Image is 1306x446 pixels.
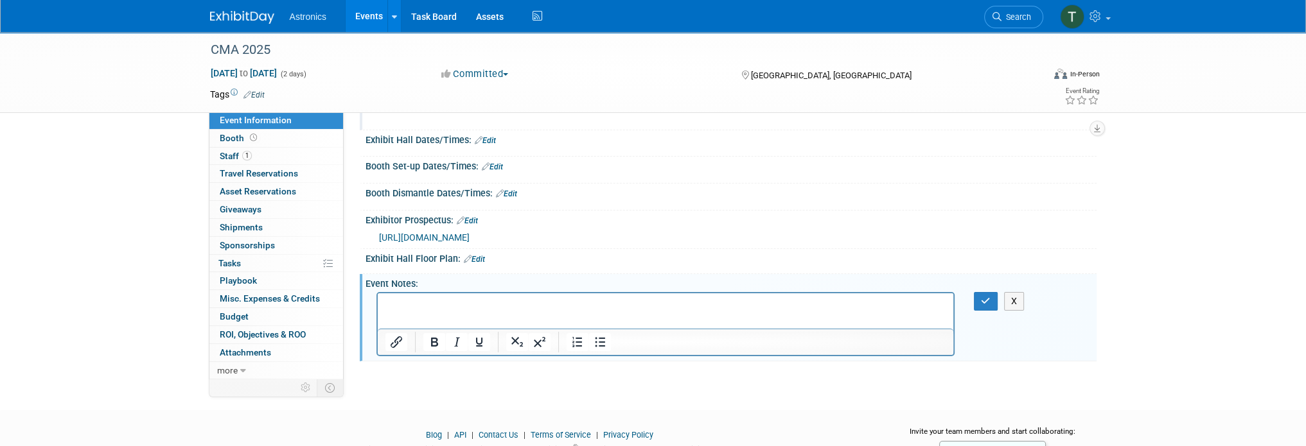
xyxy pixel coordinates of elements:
[1060,4,1084,29] img: Tiffany Branin
[378,293,954,329] iframe: Rich Text Area
[520,430,529,440] span: |
[317,379,343,396] td: Toggle Event Tabs
[218,258,241,268] span: Tasks
[475,136,496,145] a: Edit
[220,275,257,286] span: Playbook
[220,347,271,357] span: Attachments
[1054,69,1067,79] img: Format-Inperson.png
[220,293,320,304] span: Misc. Expenses & Credits
[589,333,611,351] button: Bullet list
[206,39,1024,62] div: CMA 2025
[464,255,485,264] a: Edit
[423,333,445,351] button: Bold
[751,71,912,80] span: [GEOGRAPHIC_DATA], [GEOGRAPHIC_DATA]
[220,151,252,161] span: Staff
[220,186,296,196] span: Asset Reservations
[209,130,343,147] a: Booth
[220,240,275,250] span: Sponsorships
[209,255,343,272] a: Tasks
[220,115,292,125] span: Event Information
[984,6,1043,28] a: Search
[366,210,1097,227] div: Exhibitor Prospectus:
[290,12,327,22] span: Astronics
[243,90,265,99] a: Edit
[1002,12,1031,22] span: Search
[209,272,343,289] a: Playbook
[967,67,1100,86] div: Event Format
[366,184,1097,200] div: Booth Dismantle Dates/Times:
[1064,88,1099,94] div: Event Rating
[379,232,470,243] a: [URL][DOMAIN_NAME]
[210,67,278,79] span: [DATE] [DATE]
[531,430,591,440] a: Terms of Service
[454,430,466,440] a: API
[506,333,528,351] button: Subscript
[220,133,260,143] span: Booth
[366,274,1097,290] div: Event Notes:
[444,430,452,440] span: |
[479,430,518,440] a: Contact Us
[209,148,343,165] a: Staff1
[426,430,442,440] a: Blog
[468,430,477,440] span: |
[247,133,260,142] span: Booth not reserved yet
[217,365,238,375] span: more
[366,157,1097,173] div: Booth Set-up Dates/Times:
[437,67,513,81] button: Committed
[603,430,653,440] a: Privacy Policy
[366,249,1097,266] div: Exhibit Hall Floor Plan:
[209,112,343,129] a: Event Information
[209,344,343,361] a: Attachments
[209,237,343,254] a: Sponsorships
[220,222,263,232] span: Shipments
[209,183,343,200] a: Asset Reservations
[209,362,343,379] a: more
[366,130,1097,147] div: Exhibit Hall Dates/Times:
[209,165,343,182] a: Travel Reservations
[889,426,1097,445] div: Invite your team members and start collaborating:
[295,379,317,396] td: Personalize Event Tab Strip
[209,219,343,236] a: Shipments
[210,88,265,101] td: Tags
[209,326,343,343] a: ROI, Objectives & ROO
[242,151,252,160] span: 1
[457,216,478,225] a: Edit
[1069,69,1099,79] div: In-Person
[238,68,250,78] span: to
[220,204,261,214] span: Giveaways
[446,333,468,351] button: Italic
[385,333,407,351] button: Insert/edit link
[567,333,588,351] button: Numbered list
[1004,292,1025,311] button: X
[209,308,343,325] a: Budget
[209,290,343,307] a: Misc. Expenses & Credits
[220,311,249,322] span: Budget
[210,11,274,24] img: ExhibitDay
[593,430,601,440] span: |
[279,70,306,78] span: (2 days)
[220,329,306,339] span: ROI, Objectives & ROO
[209,201,343,218] a: Giveaways
[220,168,298,178] span: Travel Reservations
[468,333,490,351] button: Underline
[529,333,551,351] button: Superscript
[496,189,517,198] a: Edit
[482,162,503,171] a: Edit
